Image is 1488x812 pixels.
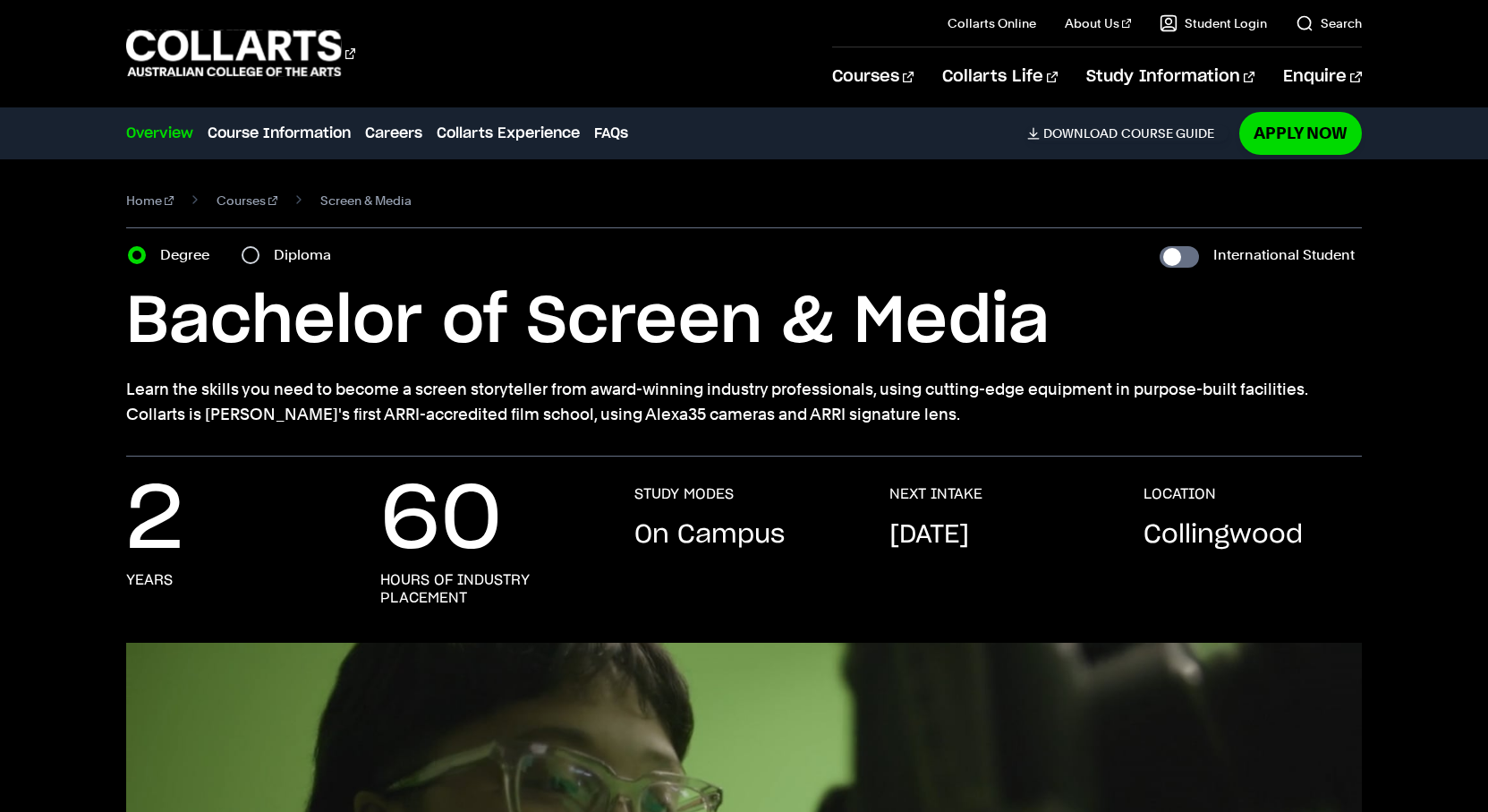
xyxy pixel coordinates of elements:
a: Courses [832,47,914,107]
a: Collarts Experience [437,123,580,144]
p: Learn the skills you need to become a screen storyteller from award-winning industry professional... [126,377,1361,427]
label: Degree [160,243,220,268]
p: Collingwood [1144,517,1303,553]
h3: LOCATION [1144,485,1216,503]
a: Collarts Life [942,47,1058,107]
a: Study Information [1086,47,1254,107]
a: Courses [217,188,277,213]
span: Download [1043,125,1118,141]
h3: hours of industry placement [380,571,599,607]
p: [DATE] [889,517,969,553]
a: Collarts Online [948,14,1036,32]
a: Overview [126,123,193,144]
a: Home [126,188,174,213]
div: Go to homepage [126,28,355,79]
a: Student Login [1160,14,1267,32]
h3: NEXT INTAKE [889,485,982,503]
a: Careers [365,123,422,144]
a: FAQs [594,123,628,144]
p: On Campus [634,517,785,553]
a: Search [1296,14,1362,32]
a: DownloadCourse Guide [1027,125,1229,141]
p: 2 [126,485,183,557]
h3: STUDY MODES [634,485,734,503]
h1: Bachelor of Screen & Media [126,282,1361,363]
h3: years [126,571,173,589]
span: Screen & Media [320,188,412,213]
a: Enquire [1283,47,1361,107]
a: Course Information [208,123,351,144]
label: International Student [1213,243,1355,268]
label: Diploma [274,243,342,268]
p: 60 [380,485,502,557]
a: Apply Now [1239,112,1362,154]
a: About Us [1065,14,1131,32]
